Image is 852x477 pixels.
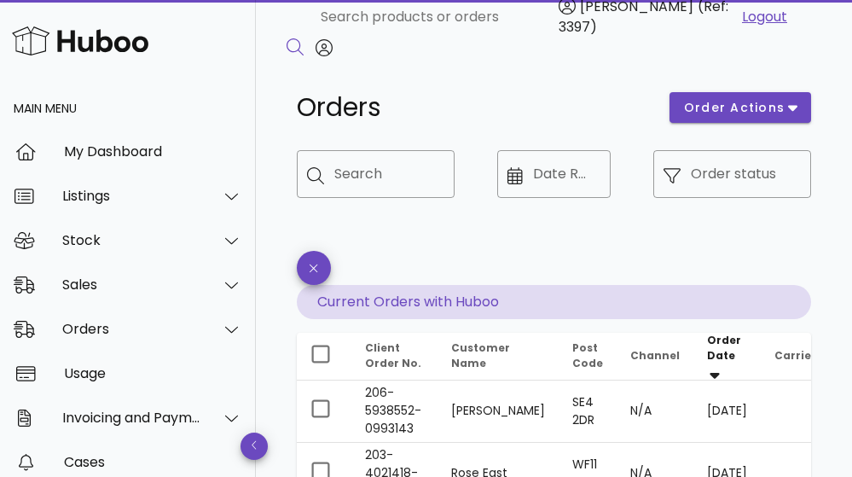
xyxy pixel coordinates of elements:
div: Listings [62,188,201,204]
th: Client Order No. [351,333,438,381]
a: Logout [742,7,787,27]
th: Post Code [559,333,617,381]
div: Invoicing and Payments [62,410,201,426]
img: Huboo Logo [12,22,148,59]
th: Carrier [761,333,830,381]
h1: Orders [297,92,649,123]
td: N/A [617,381,693,443]
p: Current Orders with Huboo [297,285,811,319]
span: Customer Name [451,340,510,370]
div: Orders [62,321,201,337]
span: Post Code [572,340,603,370]
th: Customer Name [438,333,559,381]
span: Client Order No. [365,340,421,370]
span: Carrier [774,348,816,363]
span: Channel [630,348,680,363]
td: [DATE] [693,381,761,443]
td: SE4 2DR [559,381,617,443]
div: My Dashboard [64,143,242,160]
td: 206-5938552-0993143 [351,381,438,443]
div: Cases [64,454,242,470]
div: Stock [62,232,201,248]
th: Channel [617,333,693,381]
div: Usage [64,365,242,381]
span: Order Date [707,333,741,363]
th: Order Date: Sorted descending. Activate to remove sorting. [693,333,761,381]
button: order actions [669,92,811,123]
span: order actions [683,99,785,117]
td: [PERSON_NAME] [438,381,559,443]
div: Sales [62,276,201,293]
